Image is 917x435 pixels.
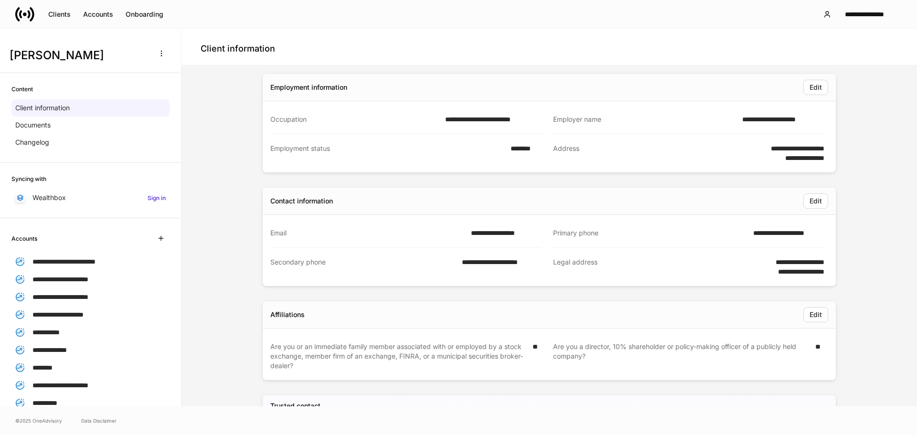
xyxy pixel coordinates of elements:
[270,115,439,124] div: Occupation
[11,174,46,183] h6: Syncing with
[119,7,170,22] button: Onboarding
[810,311,822,318] div: Edit
[11,134,170,151] a: Changelog
[83,11,113,18] div: Accounts
[553,342,810,371] div: Are you a director, 10% shareholder or policy-making officer of a publicly held company?
[11,234,37,243] h6: Accounts
[11,99,170,117] a: Client information
[201,43,275,54] h4: Client information
[270,228,465,238] div: Email
[10,48,148,63] h3: [PERSON_NAME]
[270,83,347,92] div: Employment information
[270,196,333,206] div: Contact information
[810,84,822,91] div: Edit
[553,257,749,276] div: Legal address
[270,257,456,276] div: Secondary phone
[81,417,117,424] a: Data Disclaimer
[803,80,828,95] button: Edit
[270,310,305,319] div: Affiliations
[15,138,49,147] p: Changelog
[15,417,62,424] span: © 2025 OneAdvisory
[77,7,119,22] button: Accounts
[810,198,822,204] div: Edit
[553,115,736,124] div: Employer name
[15,103,70,113] p: Client information
[11,117,170,134] a: Documents
[11,189,170,206] a: WealthboxSign in
[270,401,320,411] h5: Trusted contact
[803,193,828,209] button: Edit
[148,193,166,202] h6: Sign in
[42,7,77,22] button: Clients
[553,144,743,163] div: Address
[32,193,66,202] p: Wealthbox
[15,120,51,130] p: Documents
[11,85,33,94] h6: Content
[270,342,527,371] div: Are you or an immediate family member associated with or employed by a stock exchange, member fir...
[803,307,828,322] button: Edit
[126,11,163,18] div: Onboarding
[553,228,747,238] div: Primary phone
[48,11,71,18] div: Clients
[270,144,505,163] div: Employment status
